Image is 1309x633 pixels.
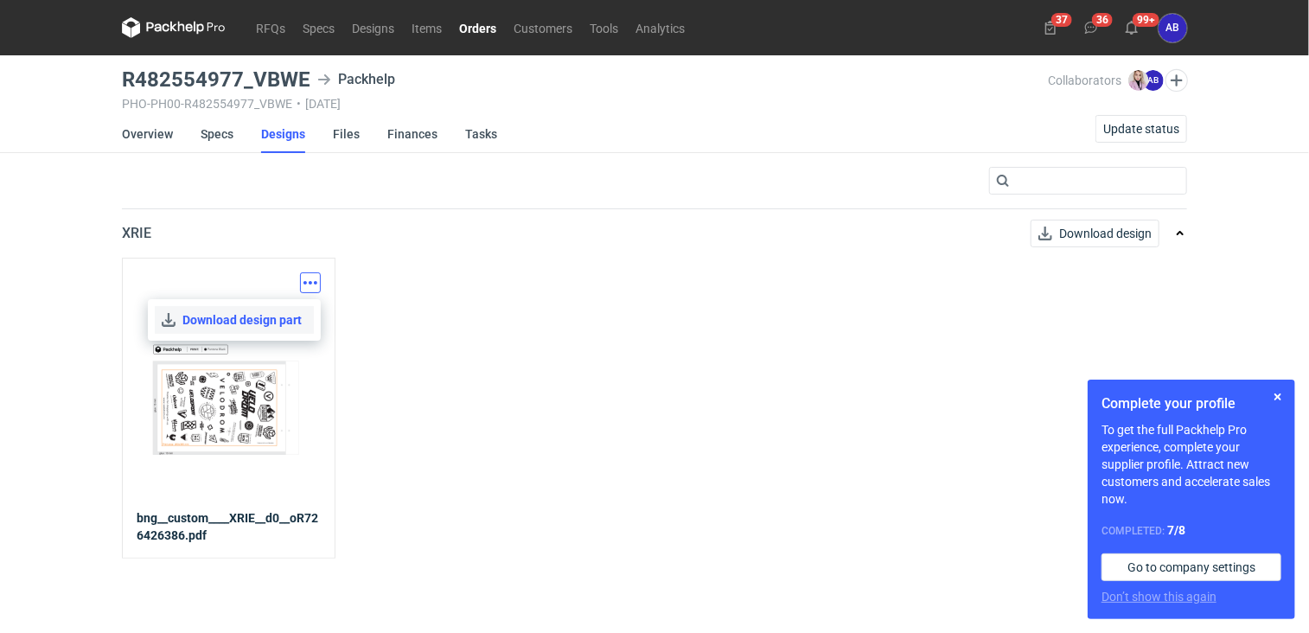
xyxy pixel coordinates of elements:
button: Actions [300,272,321,293]
div: Agnieszka Biniarz [1159,14,1187,42]
a: Orders [450,17,505,38]
div: PHO-PH00-R482554977_VBWE [DATE] [122,97,1048,111]
h1: Complete your profile [1101,393,1281,414]
p: To get the full Packhelp Pro experience, complete your supplier profile. Attract new customers an... [1101,421,1281,508]
button: Skip for now [1267,387,1288,407]
img: Klaudia Wiśniewska [1128,70,1149,91]
button: 37 [1037,14,1064,42]
div: Completed: [1101,521,1281,540]
button: Update status [1095,115,1187,143]
a: Designs [343,17,403,38]
a: Download design part [155,306,314,334]
span: Collaborators [1048,74,1121,87]
a: Specs [201,115,233,153]
a: Items [403,17,450,38]
span: • [297,97,301,111]
a: Finances [387,115,437,153]
button: 36 [1077,14,1105,42]
a: Overview [122,115,173,153]
p: XRIE [122,223,151,244]
figcaption: AB [1143,70,1164,91]
button: Download design [1031,220,1159,247]
a: Go to company settings [1101,553,1281,581]
h3: R482554977_VBWE [122,69,310,90]
svg: Packhelp Pro [122,17,226,38]
strong: 7 / 8 [1167,523,1185,537]
strong: bng__custom____XRIE__d0__oR726426386.pdf [137,509,321,544]
div: Packhelp [317,69,395,90]
a: Tools [581,17,627,38]
a: Customers [505,17,581,38]
a: Tasks [465,115,497,153]
a: Specs [294,17,343,38]
button: AB [1159,14,1187,42]
button: Edit collaborators [1165,69,1188,92]
a: RFQs [247,17,294,38]
span: Update status [1103,123,1179,135]
button: 99+ [1118,14,1146,42]
a: Analytics [627,17,693,38]
a: Designs [261,115,305,153]
span: Download design [1059,227,1152,240]
button: Don’t show this again [1101,588,1216,605]
a: Files [333,115,360,153]
img: hJVAozxF5lp1fNgqKPny.jpg [143,297,316,505]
